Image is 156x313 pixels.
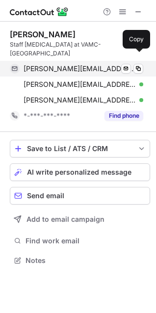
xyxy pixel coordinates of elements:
[26,236,146,245] span: Find work email
[26,256,146,265] span: Notes
[24,64,136,73] span: [PERSON_NAME][EMAIL_ADDRESS][PERSON_NAME][DOMAIN_NAME]
[10,254,150,267] button: Notes
[24,80,136,89] span: [PERSON_NAME][EMAIL_ADDRESS][PERSON_NAME][DOMAIN_NAME]
[10,163,150,181] button: AI write personalized message
[10,187,150,205] button: Send email
[27,145,133,153] div: Save to List / ATS / CRM
[27,192,64,200] span: Send email
[10,6,69,18] img: ContactOut v5.3.10
[10,140,150,157] button: save-profile-one-click
[10,210,150,228] button: Add to email campaign
[24,96,136,104] span: [PERSON_NAME][EMAIL_ADDRESS][PERSON_NAME][DOMAIN_NAME]
[26,215,104,223] span: Add to email campaign
[10,29,76,39] div: [PERSON_NAME]
[104,111,143,121] button: Reveal Button
[27,168,131,176] span: AI write personalized message
[10,234,150,248] button: Find work email
[10,40,150,58] div: Staff [MEDICAL_DATA] at VAMC-[GEOGRAPHIC_DATA]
